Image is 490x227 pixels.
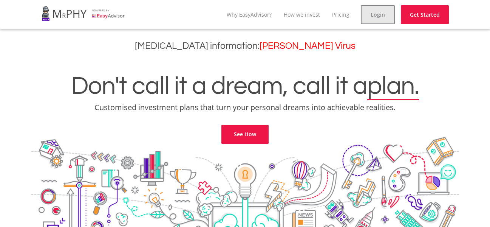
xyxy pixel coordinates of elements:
a: How we invest [284,11,320,18]
h1: Don't call it a dream, call it a [6,73,484,99]
a: Login [361,5,395,24]
span: plan. [367,73,419,99]
a: [PERSON_NAME] Virus [260,41,356,51]
a: Why EasyAdvisor? [227,11,272,18]
a: Get Started [401,5,449,24]
p: Customised investment plans that turn your personal dreams into achievable realities. [6,102,484,113]
h3: [MEDICAL_DATA] information: [6,40,484,51]
a: Pricing [332,11,349,18]
a: See How [221,125,269,144]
